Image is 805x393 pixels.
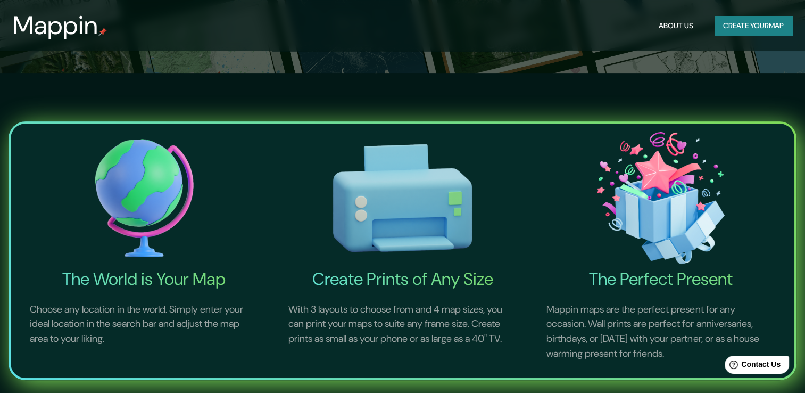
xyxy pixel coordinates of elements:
h4: The World is Your Map [17,268,271,290]
h4: The Perfect Present [534,268,788,290]
img: mappin-pin [98,28,107,36]
h3: Mappin [13,11,98,40]
img: The Perfect Present-icon [534,128,788,268]
img: Create Prints of Any Size-icon [276,128,530,268]
p: With 3 layouts to choose from and 4 map sizes, you can print your maps to suite any frame size. C... [276,290,530,359]
iframe: Help widget launcher [710,351,793,381]
button: About Us [654,16,698,36]
img: The World is Your Map-icon [17,128,271,268]
button: Create yourmap [715,16,792,36]
p: Mappin maps are the perfect present for any occasion. Wall prints are perfect for anniversaries, ... [534,290,788,374]
h4: Create Prints of Any Size [276,268,530,290]
p: Choose any location in the world. Simply enter your ideal location in the search bar and adjust t... [17,290,271,359]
